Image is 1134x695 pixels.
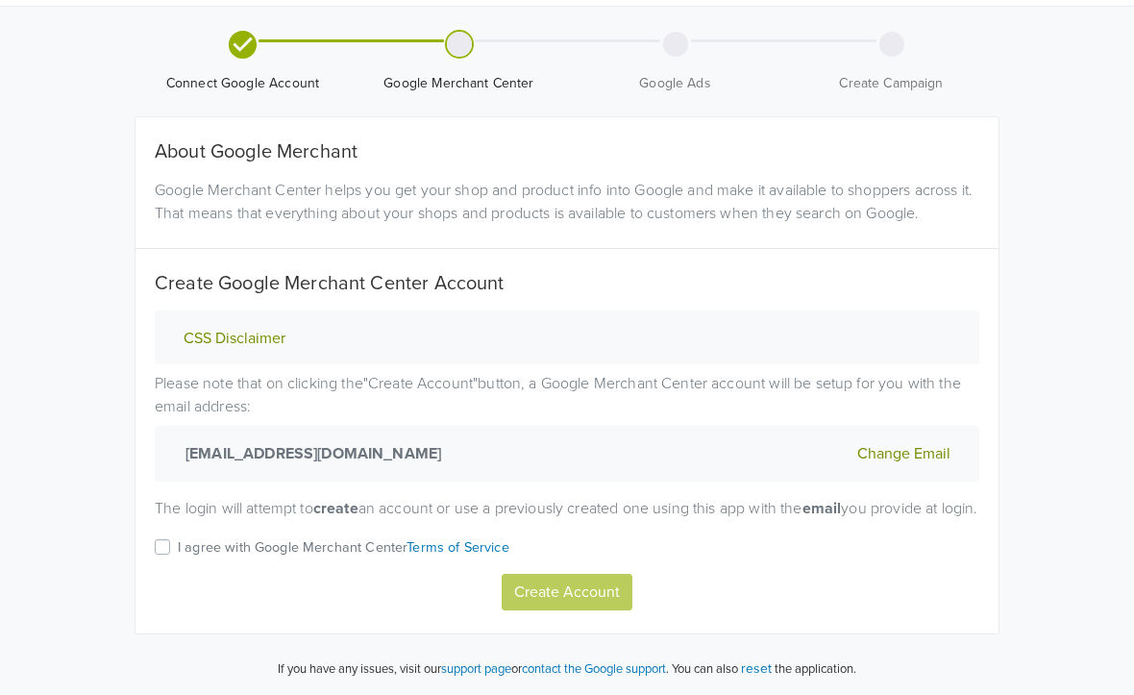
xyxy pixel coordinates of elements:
p: I agree with Google Merchant Center [178,537,509,558]
strong: create [313,499,358,518]
a: contact the Google support [522,661,666,677]
button: CSS Disclaimer [178,329,291,349]
button: Change Email [851,441,956,466]
h5: Create Google Merchant Center Account [155,272,979,295]
p: Please note that on clicking the " Create Account " button, a Google Merchant Center account will... [155,372,979,482]
h5: About Google Merchant [155,140,979,163]
a: support page [441,661,511,677]
p: If you have any issues, visit our or . [278,660,669,680]
div: Google Merchant Center helps you get your shop and product info into Google and make it available... [140,179,994,225]
strong: [EMAIL_ADDRESS][DOMAIN_NAME] [178,442,441,465]
p: You can also the application. [669,658,856,680]
strong: email [802,499,842,518]
span: Google Merchant Center [358,74,559,93]
span: Connect Google Account [142,74,343,93]
span: Create Campaign [791,74,992,93]
button: reset [741,658,772,680]
a: Terms of Service [407,539,508,556]
p: The login will attempt to an account or use a previously created one using this app with the you ... [155,497,979,520]
span: Google Ads [575,74,776,93]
